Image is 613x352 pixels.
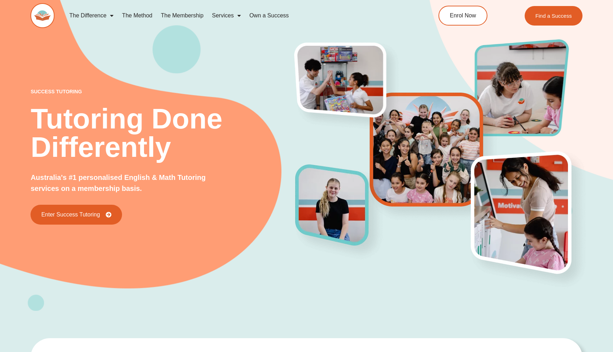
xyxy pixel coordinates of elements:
[31,172,224,194] p: Australia's #1 personalised English & Math Tutoring services on a membership basis.
[65,7,118,24] a: The Difference
[438,6,487,26] a: Enrol Now
[65,7,407,24] nav: Menu
[41,212,100,218] span: Enter Success Tutoring
[31,205,122,225] a: Enter Success Tutoring
[118,7,156,24] a: The Method
[535,13,572,18] span: Find a Success
[208,7,245,24] a: Services
[245,7,293,24] a: Own a Success
[525,6,582,26] a: Find a Success
[450,13,476,18] span: Enrol Now
[157,7,208,24] a: The Membership
[31,105,295,161] h2: Tutoring Done Differently
[31,89,295,94] p: success tutoring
